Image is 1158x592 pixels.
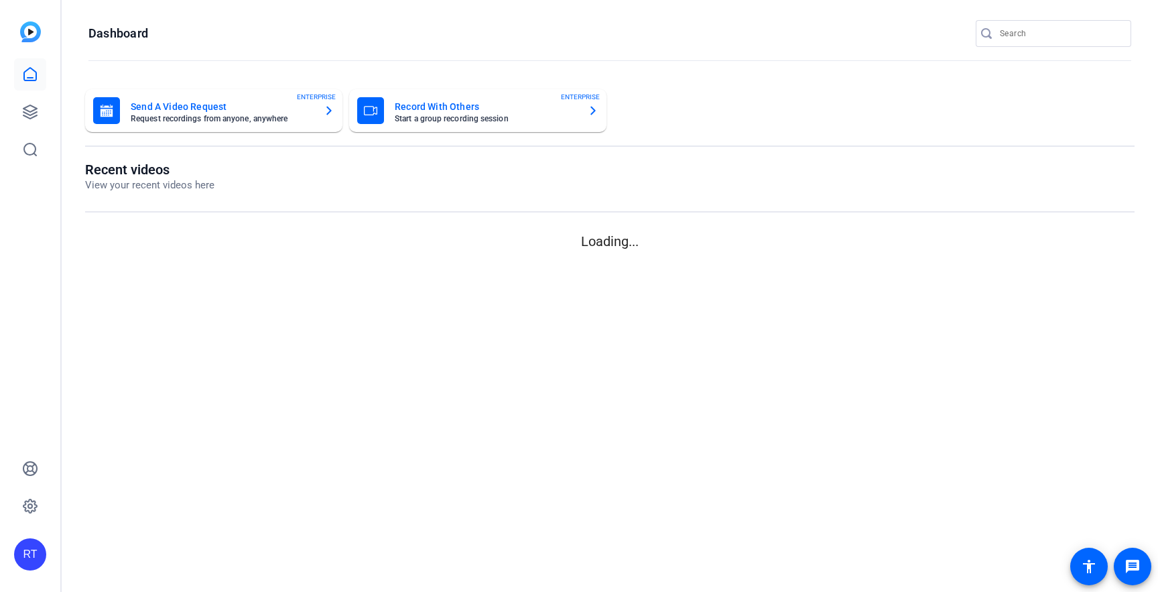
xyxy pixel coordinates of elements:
button: Record With OthersStart a group recording sessionENTERPRISE [349,89,606,132]
mat-icon: message [1124,558,1141,575]
img: blue-gradient.svg [20,21,41,42]
button: Send A Video RequestRequest recordings from anyone, anywhereENTERPRISE [85,89,342,132]
div: RT [14,538,46,571]
mat-card-subtitle: Request recordings from anyone, anywhere [131,115,313,123]
mat-icon: accessibility [1081,558,1097,575]
p: View your recent videos here [85,178,214,193]
mat-card-title: Send A Video Request [131,99,313,115]
mat-card-subtitle: Start a group recording session [395,115,577,123]
h1: Recent videos [85,162,214,178]
p: Loading... [85,231,1135,251]
span: ENTERPRISE [561,92,600,102]
span: ENTERPRISE [297,92,336,102]
h1: Dashboard [88,25,148,42]
mat-card-title: Record With Others [395,99,577,115]
input: Search [1000,25,1120,42]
